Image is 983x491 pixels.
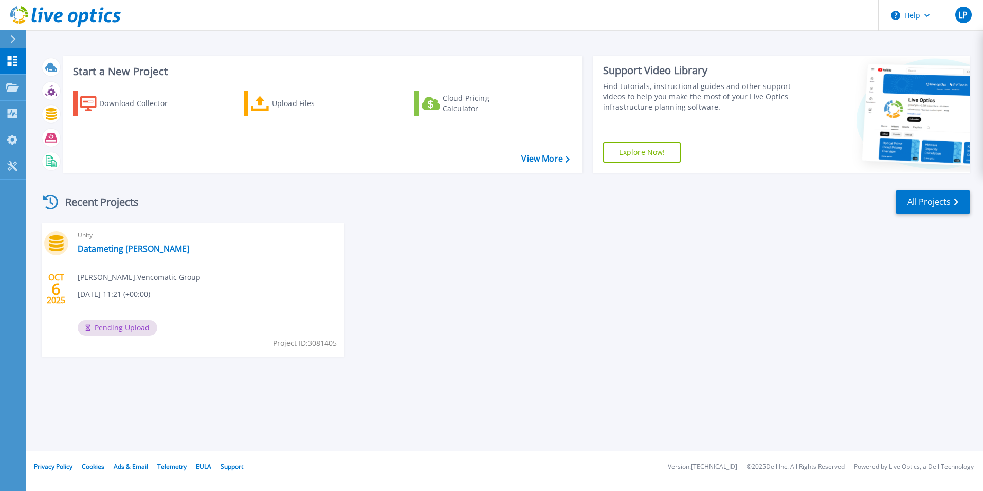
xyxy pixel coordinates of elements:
a: Explore Now! [603,142,681,163]
div: Support Video Library [603,64,795,77]
span: Unity [78,230,338,241]
a: View More [521,154,569,164]
div: OCT 2025 [46,270,66,308]
a: Ads & Email [114,462,148,471]
div: Cloud Pricing Calculator [443,93,525,114]
a: Privacy Policy [34,462,72,471]
a: Download Collector [73,91,188,116]
a: Telemetry [157,462,187,471]
a: All Projects [896,190,970,214]
li: Powered by Live Optics, a Dell Technology [854,464,974,470]
a: Datameting [PERSON_NAME] [78,243,189,254]
div: Upload Files [272,93,354,114]
a: EULA [196,462,211,471]
span: 6 [51,285,61,293]
div: Download Collector [99,93,181,114]
div: Recent Projects [40,189,153,215]
a: Cookies [82,462,104,471]
li: Version: [TECHNICAL_ID] [668,464,737,470]
span: LP [958,11,968,19]
a: Support [221,462,243,471]
span: Pending Upload [78,320,157,336]
span: Project ID: 3081405 [273,338,337,349]
li: © 2025 Dell Inc. All Rights Reserved [747,464,845,470]
span: [DATE] 11:21 (+00:00) [78,289,150,300]
div: Find tutorials, instructional guides and other support videos to help you make the most of your L... [603,81,795,112]
h3: Start a New Project [73,66,569,77]
a: Upload Files [244,91,358,116]
span: [PERSON_NAME] , Vencomatic Group [78,272,201,283]
a: Cloud Pricing Calculator [414,91,529,116]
